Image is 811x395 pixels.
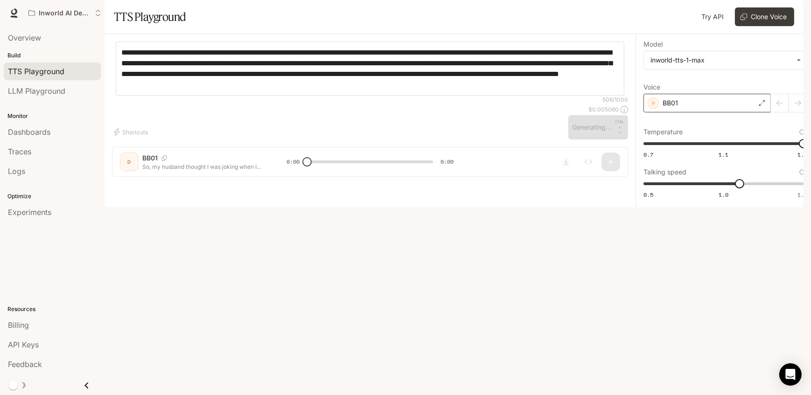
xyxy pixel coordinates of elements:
span: 1.5 [797,191,807,199]
div: inworld-tts-1-max [650,55,792,65]
a: Try API [698,7,727,26]
p: Model [643,41,663,48]
p: BB01 [663,98,678,108]
button: Open workspace menu [24,4,105,22]
div: inworld-tts-1-max [644,51,807,69]
span: 0.7 [643,151,653,159]
span: 1.5 [797,151,807,159]
div: Open Intercom Messenger [779,363,802,386]
p: Inworld AI Demos [39,9,91,17]
p: $ 0.005060 [588,105,619,113]
button: Shortcuts [112,125,152,139]
span: 0.5 [643,191,653,199]
p: Voice [643,84,660,90]
button: Reset to default [797,167,807,177]
button: Clone Voice [735,7,794,26]
h1: TTS Playground [114,7,186,26]
p: Temperature [643,129,683,135]
span: 1.1 [719,151,728,159]
p: Talking speed [643,169,686,175]
span: 1.0 [719,191,728,199]
button: Reset to default [797,127,807,137]
p: 506 / 1000 [602,96,628,104]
